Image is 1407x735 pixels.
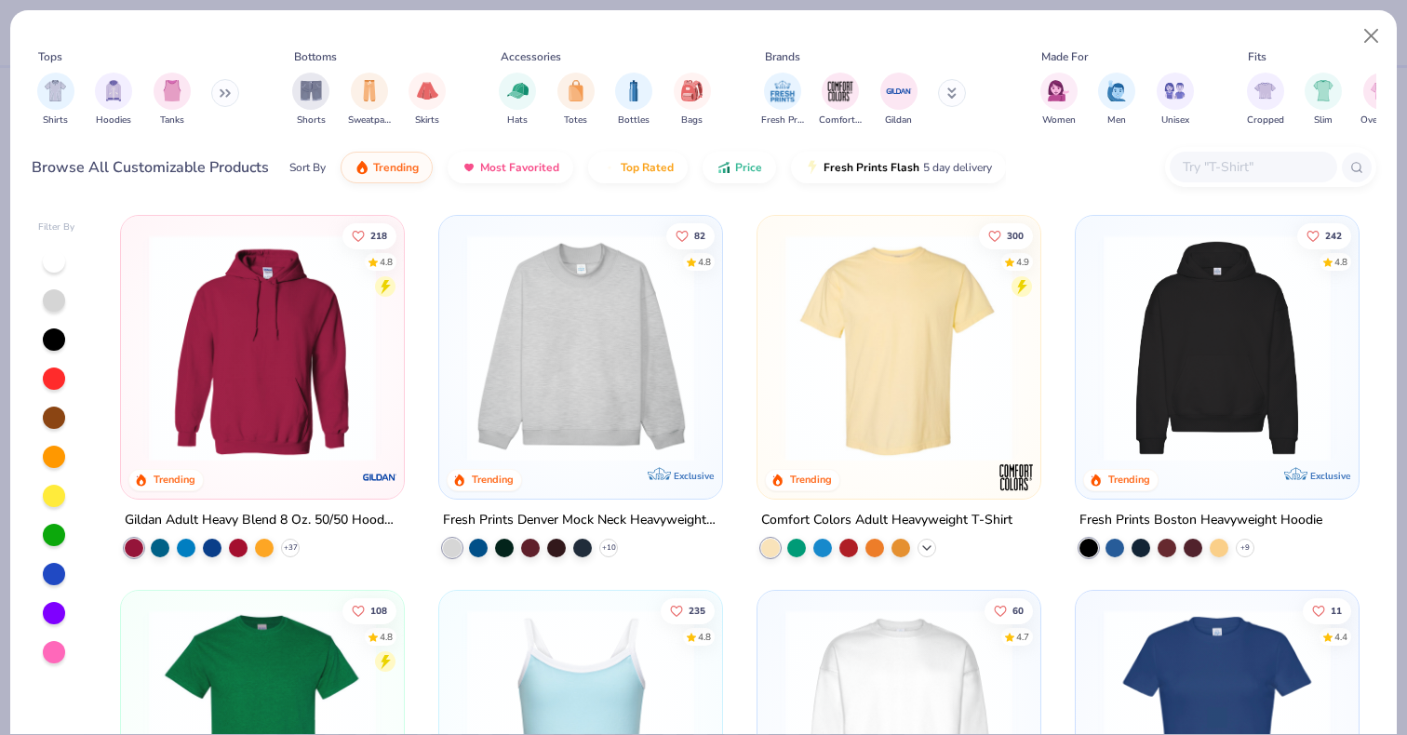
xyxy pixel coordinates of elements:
[96,114,131,127] span: Hoodies
[371,606,388,615] span: 108
[1098,73,1135,127] div: filter for Men
[689,606,705,615] span: 235
[1098,73,1135,127] button: filter button
[355,160,369,175] img: trending.gif
[160,114,184,127] span: Tanks
[674,73,711,127] div: filter for Bags
[1181,156,1324,178] input: Try "T-Shirt"
[819,73,862,127] button: filter button
[588,152,688,183] button: Top Rated
[761,509,1012,532] div: Comfort Colors Adult Heavyweight T-Shirt
[501,48,561,65] div: Accessories
[703,234,949,461] img: a90f7c54-8796-4cb2-9d6e-4e9644cfe0fe
[557,73,595,127] button: filter button
[1007,231,1024,240] span: 300
[373,160,419,175] span: Trending
[1360,73,1402,127] button: filter button
[1042,114,1076,127] span: Women
[698,255,711,269] div: 4.8
[371,231,388,240] span: 218
[566,80,586,101] img: Totes Image
[381,255,394,269] div: 4.8
[1040,73,1078,127] div: filter for Women
[1106,80,1127,101] img: Men Image
[348,114,391,127] span: Sweatpants
[765,48,800,65] div: Brands
[826,77,854,105] img: Comfort Colors Image
[154,73,191,127] button: filter button
[602,542,616,554] span: + 10
[1247,73,1284,127] div: filter for Cropped
[1161,114,1189,127] span: Unisex
[1325,231,1342,240] span: 242
[564,114,587,127] span: Totes
[341,152,433,183] button: Trending
[1354,19,1389,54] button: Close
[618,114,650,127] span: Bottles
[1360,73,1402,127] div: filter for Oversized
[1303,597,1351,623] button: Like
[1012,606,1024,615] span: 60
[824,160,919,175] span: Fresh Prints Flash
[674,73,711,127] button: filter button
[154,73,191,127] div: filter for Tanks
[681,80,702,101] img: Bags Image
[499,73,536,127] button: filter button
[1254,80,1276,101] img: Cropped Image
[1247,114,1284,127] span: Cropped
[880,73,918,127] div: filter for Gildan
[979,222,1033,248] button: Like
[819,73,862,127] div: filter for Comfort Colors
[443,509,718,532] div: Fresh Prints Denver Mock Neck Heavyweight Sweatshirt
[1360,114,1402,127] span: Oversized
[1164,80,1186,101] img: Unisex Image
[45,80,66,101] img: Shirts Image
[602,160,617,175] img: TopRated.gif
[1314,114,1333,127] span: Slim
[674,470,714,482] span: Exclusive
[698,630,711,644] div: 4.8
[103,80,124,101] img: Hoodies Image
[761,73,804,127] button: filter button
[361,459,398,496] img: Gildan logo
[448,152,573,183] button: Most Favorited
[557,73,595,127] div: filter for Totes
[885,77,913,105] img: Gildan Image
[1240,542,1250,554] span: + 9
[1157,73,1194,127] div: filter for Unisex
[507,80,529,101] img: Hats Image
[880,73,918,127] button: filter button
[458,234,703,461] img: f5d85501-0dbb-4ee4-b115-c08fa3845d83
[381,630,394,644] div: 4.8
[289,159,326,176] div: Sort By
[776,234,1022,461] img: 029b8af0-80e6-406f-9fdc-fdf898547912
[769,77,797,105] img: Fresh Prints Image
[761,73,804,127] div: filter for Fresh Prints
[703,152,776,183] button: Price
[294,48,337,65] div: Bottoms
[1309,470,1349,482] span: Exclusive
[359,80,380,101] img: Sweatpants Image
[480,160,559,175] span: Most Favorited
[162,80,182,101] img: Tanks Image
[1247,73,1284,127] button: filter button
[462,160,476,175] img: most_fav.gif
[1016,255,1029,269] div: 4.9
[292,73,329,127] div: filter for Shorts
[1041,48,1088,65] div: Made For
[1016,630,1029,644] div: 4.7
[348,73,391,127] div: filter for Sweatpants
[923,157,992,179] span: 5 day delivery
[666,222,715,248] button: Like
[791,152,1006,183] button: Fresh Prints Flash5 day delivery
[37,73,74,127] button: filter button
[805,160,820,175] img: flash.gif
[1048,80,1069,101] img: Women Image
[761,114,804,127] span: Fresh Prints
[1334,630,1347,644] div: 4.4
[985,597,1033,623] button: Like
[417,80,438,101] img: Skirts Image
[409,73,446,127] div: filter for Skirts
[38,220,75,234] div: Filter By
[615,73,652,127] div: filter for Bottles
